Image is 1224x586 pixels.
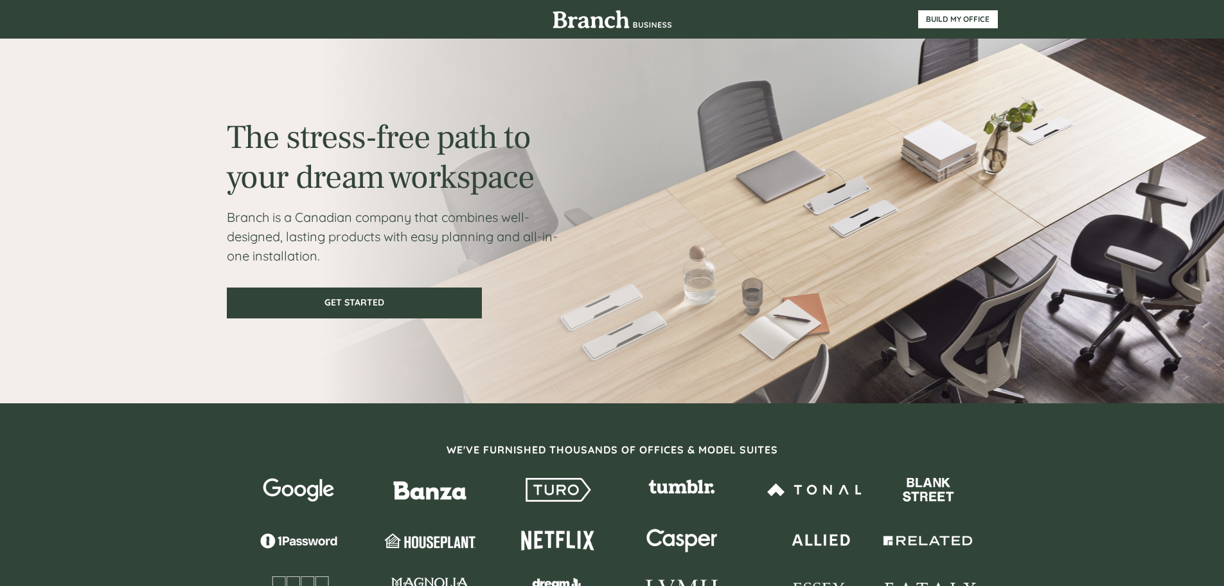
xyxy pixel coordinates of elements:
[447,443,778,456] span: WE'VE FURNISHED THOUSANDS OF OFFICES & MODEL SUITES
[227,209,558,264] span: Branch is a Canadian company that combines well-designed, lasting products with easy planning and...
[227,116,534,199] span: The stress-free path to your dream workspace
[918,15,998,24] span: BUILD MY OFFICE
[918,10,998,28] a: BUILD MY OFFICE
[228,297,481,308] span: GET STARTED
[227,288,482,318] a: GET STARTED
